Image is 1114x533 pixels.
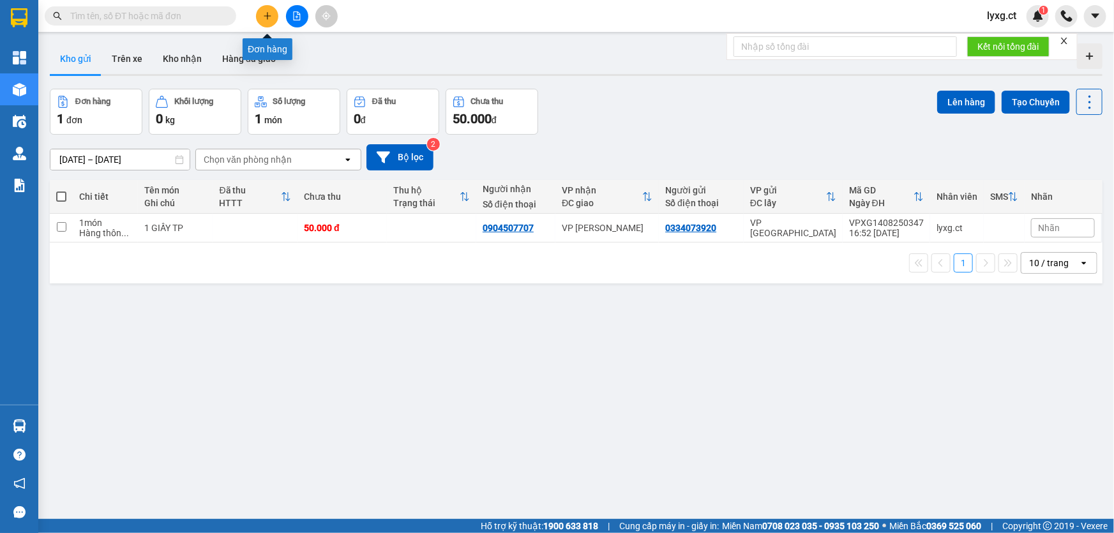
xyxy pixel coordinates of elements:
img: logo.jpg [16,16,80,80]
button: aim [315,5,338,27]
button: plus [256,5,278,27]
li: Hotline: 1900252555 [119,47,534,63]
div: Đã thu [372,97,396,106]
div: 0904507707 [483,223,534,233]
button: Hàng đã giao [212,43,286,74]
span: ⚪️ [882,523,886,529]
span: kg [165,115,175,125]
svg: open [1079,258,1089,268]
div: Chưa thu [304,191,380,202]
div: Hàng thông thường [79,228,132,238]
img: phone-icon [1061,10,1073,22]
div: ĐC lấy [750,198,826,208]
span: 0 [156,111,163,126]
span: question-circle [13,449,26,461]
span: Hỗ trợ kỹ thuật: [481,519,598,533]
span: file-add [292,11,301,20]
b: GỬI : VP [GEOGRAPHIC_DATA] [16,93,190,135]
span: notification [13,477,26,490]
button: caret-down [1084,5,1106,27]
div: Chọn văn phòng nhận [204,153,292,166]
button: Kho gửi [50,43,102,74]
strong: 0708 023 035 - 0935 103 250 [762,521,879,531]
span: 1 [255,111,262,126]
div: Người gửi [665,185,737,195]
span: close [1060,36,1069,45]
div: 0334073920 [665,223,716,233]
button: Kết nối tổng đài [967,36,1050,57]
div: Nhãn [1031,191,1095,202]
span: message [13,506,26,518]
div: HTTT [219,198,281,208]
span: 1 [57,111,64,126]
span: 1 [1041,6,1046,15]
button: Khối lượng0kg [149,89,241,135]
div: Trạng thái [393,198,460,208]
button: 1 [954,253,973,273]
div: Ngày ĐH [849,198,914,208]
img: warehouse-icon [13,115,26,128]
button: Chưa thu50.000đ [446,89,538,135]
div: lyxg.ct [937,223,977,233]
button: Tạo Chuyến [1002,91,1070,114]
img: icon-new-feature [1032,10,1044,22]
span: 0 [354,111,361,126]
div: Người nhận [483,184,549,194]
img: logo-vxr [11,8,27,27]
th: Toggle SortBy [213,180,297,214]
th: Toggle SortBy [387,180,476,214]
span: search [53,11,62,20]
div: VP [PERSON_NAME] [562,223,652,233]
span: đơn [66,115,82,125]
button: Trên xe [102,43,153,74]
span: Miền Bắc [889,519,981,533]
input: Nhập số tổng đài [734,36,957,57]
svg: open [343,154,353,165]
div: 1 món [79,218,132,228]
strong: 1900 633 818 [543,521,598,531]
img: dashboard-icon [13,51,26,64]
img: warehouse-icon [13,147,26,160]
span: Miền Nam [722,519,879,533]
div: Khối lượng [174,97,213,106]
th: Toggle SortBy [555,180,659,214]
span: món [264,115,282,125]
div: 16:52 [DATE] [849,228,924,238]
span: ... [121,228,129,238]
span: lyxg.ct [977,8,1027,24]
span: copyright [1043,522,1052,530]
div: Số lượng [273,97,306,106]
button: Đơn hàng1đơn [50,89,142,135]
th: Toggle SortBy [744,180,843,214]
div: VP nhận [562,185,642,195]
div: 50.000 đ [304,223,380,233]
span: caret-down [1090,10,1101,22]
button: Lên hàng [937,91,995,114]
span: plus [263,11,272,20]
li: Cổ Đạm, xã [GEOGRAPHIC_DATA], [GEOGRAPHIC_DATA] [119,31,534,47]
sup: 1 [1039,6,1048,15]
div: Đơn hàng [75,97,110,106]
span: 50.000 [453,111,492,126]
input: Tìm tên, số ĐT hoặc mã đơn [70,9,221,23]
span: Cung cấp máy in - giấy in: [619,519,719,533]
div: Tên món [144,185,207,195]
div: Ghi chú [144,198,207,208]
div: VP gửi [750,185,826,195]
div: ĐC giao [562,198,642,208]
div: Đơn hàng [243,38,292,60]
div: Nhân viên [937,191,977,202]
div: VP [GEOGRAPHIC_DATA] [750,218,836,238]
span: | [608,519,610,533]
input: Select a date range. [50,149,190,170]
div: VPXG1408250347 [849,218,924,228]
strong: 0369 525 060 [926,521,981,531]
button: Số lượng1món [248,89,340,135]
sup: 2 [427,138,440,151]
button: Đã thu0đ [347,89,439,135]
div: Tạo kho hàng mới [1077,43,1103,69]
div: Chưa thu [471,97,504,106]
div: Thu hộ [393,185,460,195]
img: warehouse-icon [13,83,26,96]
th: Toggle SortBy [843,180,930,214]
